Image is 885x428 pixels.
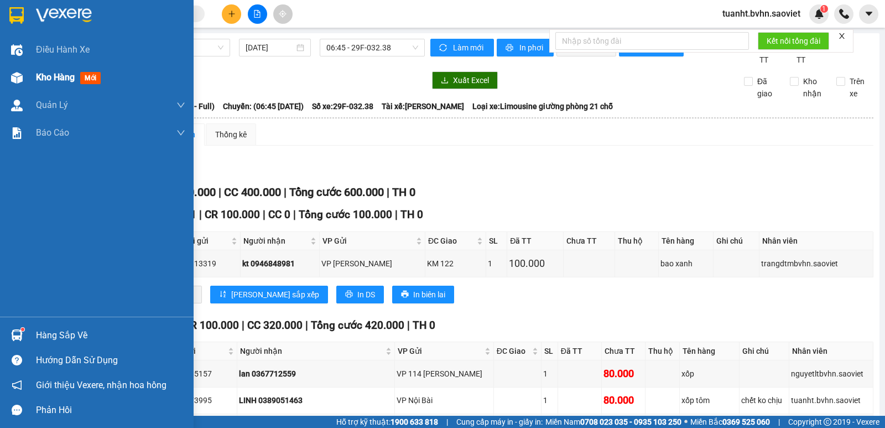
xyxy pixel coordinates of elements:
[320,250,425,277] td: VP Gia Lâm
[864,9,874,19] span: caret-down
[222,4,241,24] button: plus
[684,420,688,424] span: ⚪️
[413,288,445,301] span: In biên lai
[659,232,714,250] th: Tên hàng
[11,44,23,56] img: warehouse-icon
[497,39,554,56] button: printerIn phơi
[11,329,23,341] img: warehouse-icon
[36,378,166,392] span: Giới thiệu Vexere, nhận hoa hồng
[714,7,809,20] span: tuanht.bvhn.saoviet
[580,417,681,426] strong: 0708 023 035 - 0935 103 250
[603,366,643,381] div: 80.000
[311,319,404,332] span: Tổng cước 420.000
[173,235,229,247] span: Người gửi
[242,257,318,270] div: kt 0946848981
[507,232,564,250] th: Đã TT
[506,44,515,53] span: printer
[681,394,737,406] div: xốp tôm
[36,126,69,140] span: Báo cáo
[224,185,281,199] span: CC 400.000
[345,290,353,299] span: printer
[321,257,423,270] div: VP [PERSON_NAME]
[441,76,449,85] span: download
[497,345,530,357] span: ĐC Giao
[564,232,615,250] th: Chưa TT
[80,72,101,84] span: mới
[439,44,449,53] span: sync
[36,72,75,82] span: Kho hàng
[322,235,413,247] span: VP Gửi
[509,256,561,271] div: 100.000
[36,327,185,344] div: Hàng sắp về
[242,319,244,332] span: |
[176,128,185,137] span: down
[284,185,287,199] span: |
[268,208,290,221] span: CC 0
[681,368,737,380] div: xốp
[9,7,24,24] img: logo-vxr
[740,342,789,360] th: Ghi chú
[215,128,247,141] div: Thống kê
[263,208,265,221] span: |
[453,74,489,86] span: Xuất Excel
[395,208,398,221] span: |
[11,72,23,84] img: warehouse-icon
[397,368,492,380] div: VP 114 [PERSON_NAME]
[690,416,770,428] span: Miền Bắc
[293,208,296,221] span: |
[432,71,498,89] button: downloadXuất Excel
[603,393,643,408] div: 80.000
[407,319,410,332] span: |
[680,342,740,360] th: Tên hàng
[228,10,236,18] span: plus
[246,42,295,54] input: 13/09/2025
[326,39,418,56] span: 06:45 - 29F-032.38
[486,232,507,250] th: SL
[240,345,383,357] span: Người nhận
[759,232,873,250] th: Nhân viên
[545,416,681,428] span: Miền Nam
[12,355,22,365] span: question-circle
[11,127,23,139] img: solution-icon
[36,402,185,419] div: Phản hồi
[239,368,393,380] div: lan 0367712559
[542,342,558,360] th: SL
[722,417,770,426] strong: 0369 525 060
[357,288,375,301] span: In DS
[615,232,659,250] th: Thu hộ
[453,42,485,54] span: Làm mới
[176,101,185,110] span: down
[824,418,831,426] span: copyright
[395,360,494,387] td: VP 114 Trần Nhật Duật
[247,319,303,332] span: CC 320.000
[555,32,749,50] input: Nhập số tổng đài
[12,380,22,390] span: notification
[767,35,820,47] span: Kết nối tổng đài
[289,185,384,199] span: Tổng cước 600.000
[36,352,185,369] div: Hướng dẫn sử dụng
[231,288,319,301] span: [PERSON_NAME] sắp xếp
[159,394,236,406] div: kt 0818573995
[391,417,438,426] strong: 1900 633 818
[395,388,494,414] td: VP Nội Bài
[392,185,415,199] span: TH 0
[845,75,874,100] span: Trên xe
[243,235,309,247] span: Người nhận
[761,257,871,270] div: trangdtmbvhn.saoviet
[822,5,826,13] span: 1
[218,185,221,199] span: |
[427,257,484,270] div: KM 122
[838,32,846,40] span: close
[519,42,545,54] span: In phơi
[248,4,267,24] button: file-add
[430,39,494,56] button: syncLàm mới
[446,416,448,428] span: |
[660,257,711,270] div: bao xanh
[273,4,293,24] button: aim
[741,394,787,406] div: chết ko chịu
[602,342,645,360] th: Chưa TT
[299,208,392,221] span: Tổng cước 100.000
[223,100,304,112] span: Chuyến: (06:45 [DATE])
[791,368,871,380] div: nguyetltbvhn.saoviet
[543,368,556,380] div: 1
